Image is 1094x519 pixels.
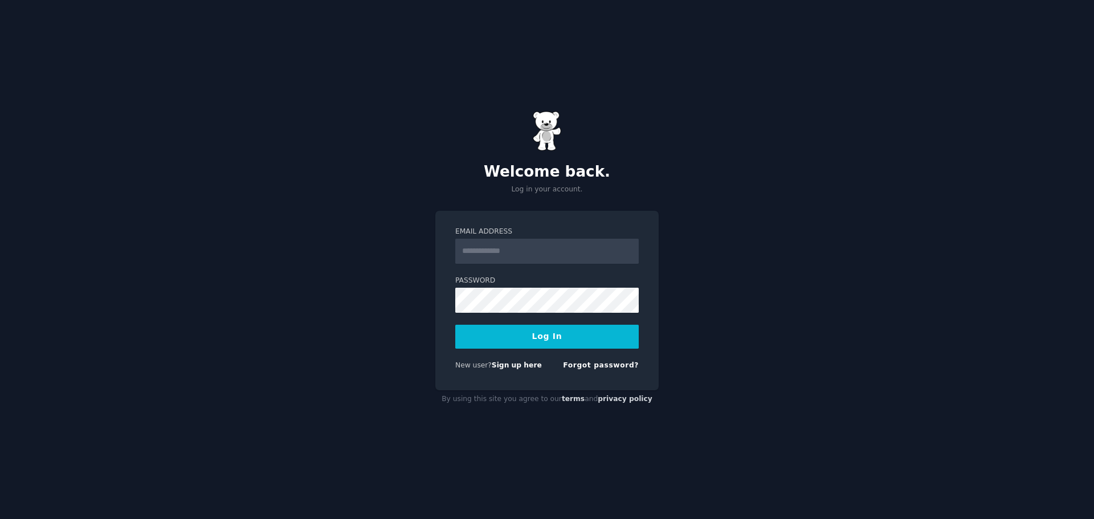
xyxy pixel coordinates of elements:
h2: Welcome back. [435,163,659,181]
img: Gummy Bear [533,111,561,151]
a: Sign up here [492,361,542,369]
button: Log In [455,325,639,349]
span: New user? [455,361,492,369]
p: Log in your account. [435,185,659,195]
a: terms [562,395,585,403]
label: Password [455,276,639,286]
div: By using this site you agree to our and [435,390,659,408]
a: privacy policy [598,395,652,403]
label: Email Address [455,227,639,237]
a: Forgot password? [563,361,639,369]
